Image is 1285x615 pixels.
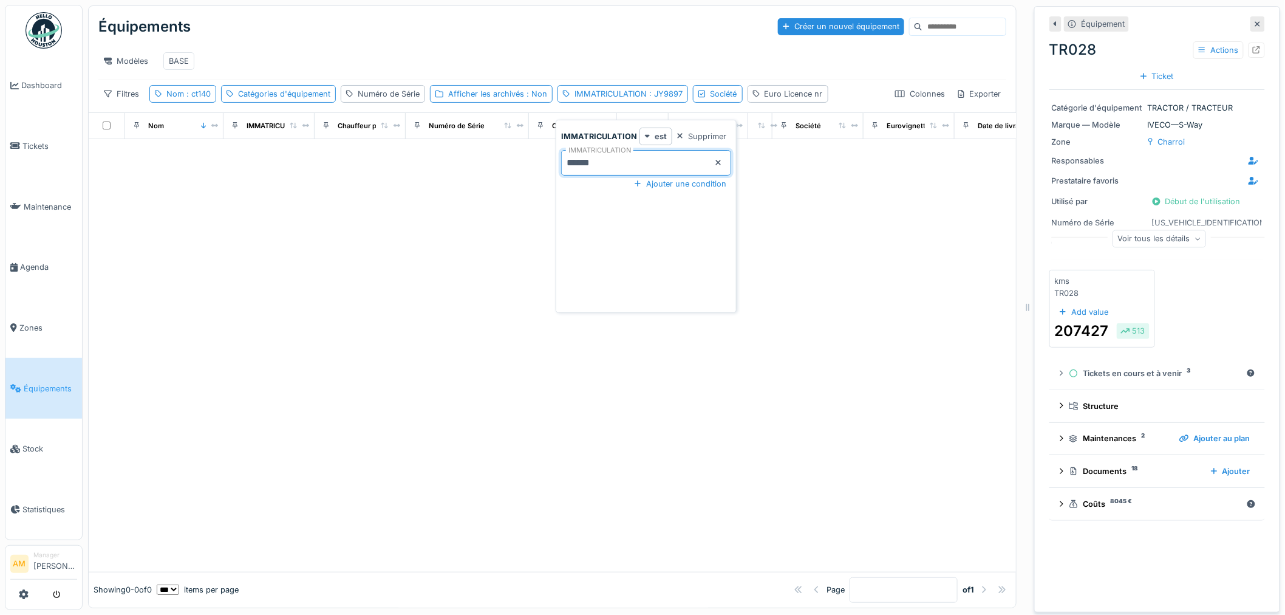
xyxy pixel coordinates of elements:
[1049,39,1265,61] div: TR028
[953,85,1006,103] div: Exporter
[1052,217,1143,228] div: Numéro de Série
[1052,136,1143,148] div: Zone
[1052,102,1263,114] div: TRACTOR / TRACTEUR
[22,140,77,152] span: Tickets
[796,121,821,131] div: Société
[1113,230,1207,248] div: Voir tous les détails
[33,551,77,577] li: [PERSON_NAME]
[98,85,145,103] div: Filtres
[1052,175,1143,187] div: Prestataire favoris
[1055,304,1113,320] div: Add value
[1052,119,1143,131] div: Marque — Modèle
[1069,400,1250,412] div: Structure
[358,88,420,100] div: Numéro de Série
[1055,320,1109,342] div: 207427
[33,551,77,560] div: Manager
[94,584,152,596] div: Showing 0 - 0 of 0
[655,131,667,142] strong: est
[98,52,154,70] div: Modèles
[10,555,29,573] li: AM
[429,121,485,131] div: Numéro de Série
[1069,433,1170,444] div: Maintenances
[1054,428,1260,450] summary: Maintenances2Ajouter au plan
[448,88,547,100] div: Afficher les archivés
[1136,68,1179,84] div: Ticket
[148,121,164,131] div: Nom
[20,261,77,273] span: Agenda
[26,12,62,49] img: Badge_color-CXgf-gQk.svg
[574,88,683,100] div: IMMATRICULATION
[1069,498,1242,510] div: Coûts
[1081,18,1125,30] div: Équipement
[566,145,633,156] label: IMMATRICULATION
[21,80,77,91] span: Dashboard
[524,89,547,98] span: : Non
[1052,155,1143,167] div: Responsables
[978,121,1065,131] div: Date de livraison effective
[1069,466,1201,477] div: Documents
[24,201,77,213] span: Maintenance
[778,18,904,35] div: Créer un nouvel équipement
[98,11,191,43] div: Équipements
[169,55,189,67] div: BASE
[1121,325,1145,337] div: 513
[338,121,401,131] div: Chauffeur principal
[887,121,976,131] div: Eurovignette valide jusque
[1052,102,1143,114] div: Catégorie d'équipement
[238,88,330,100] div: Catégories d'équipement
[1054,362,1260,385] summary: Tickets en cours et à venir3
[1054,460,1260,483] summary: Documents18Ajouter
[1148,193,1246,210] div: Début de l'utilisation
[711,88,737,100] div: Société
[1206,463,1255,479] div: Ajouter
[1193,41,1244,59] div: Actions
[184,89,211,98] span: : ct140
[22,504,77,515] span: Statistiques
[1069,368,1242,379] div: Tickets en cours et à venir
[630,176,731,192] div: Ajouter une condition
[22,443,77,455] span: Stock
[157,584,239,596] div: items per page
[552,121,636,131] div: Catégories d'équipement
[561,131,637,142] strong: IMMATRICULATION
[1052,196,1143,207] div: Utilisé par
[166,88,211,100] div: Nom
[19,322,77,334] span: Zones
[1052,119,1263,131] div: IVECO — S-Way
[963,584,974,596] strong: of 1
[765,88,823,100] div: Euro Licence nr
[1054,493,1260,515] summary: Coûts8045 €
[1055,275,1092,298] div: kms TR028
[1054,395,1260,417] summary: Structure
[24,383,77,394] span: Équipements
[1174,430,1255,447] div: Ajouter au plan
[827,584,845,596] div: Page
[1158,136,1185,148] div: Charroi
[647,89,683,98] span: : JY9897
[247,121,310,131] div: IMMATRICULATION
[672,128,731,145] div: Supprimer
[890,85,950,103] div: Colonnes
